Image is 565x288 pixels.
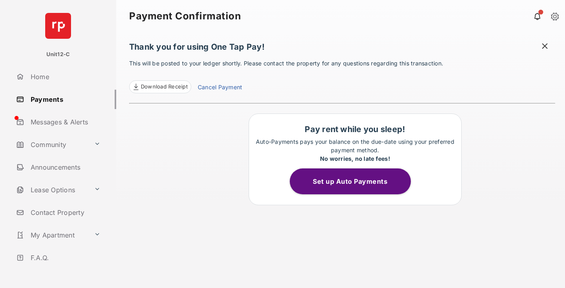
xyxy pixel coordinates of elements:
span: Download Receipt [141,83,188,91]
h1: Pay rent while you sleep! [253,124,457,134]
a: Set up Auto Payments [290,177,421,185]
a: Community [13,135,91,154]
p: Auto-Payments pays your balance on the due-date using your preferred payment method. [253,137,457,163]
a: Lease Options [13,180,91,200]
a: Payments [13,90,116,109]
img: svg+xml;base64,PHN2ZyB4bWxucz0iaHR0cDovL3d3dy53My5vcmcvMjAwMC9zdmciIHdpZHRoPSI2NCIgaGVpZ2h0PSI2NC... [45,13,71,39]
a: Announcements [13,158,116,177]
strong: Payment Confirmation [129,11,241,21]
p: This will be posted to your ledger shortly. Please contact the property for any questions regardi... [129,59,555,93]
button: Set up Auto Payments [290,168,411,194]
p: Unit12-C [46,50,70,59]
h1: Thank you for using One Tap Pay! [129,42,555,56]
a: Download Receipt [129,80,191,93]
div: No worries, no late fees! [253,154,457,163]
a: My Apartment [13,225,91,245]
a: Messages & Alerts [13,112,116,132]
a: F.A.Q. [13,248,116,267]
a: Home [13,67,116,86]
a: Cancel Payment [198,83,242,93]
a: Contact Property [13,203,116,222]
